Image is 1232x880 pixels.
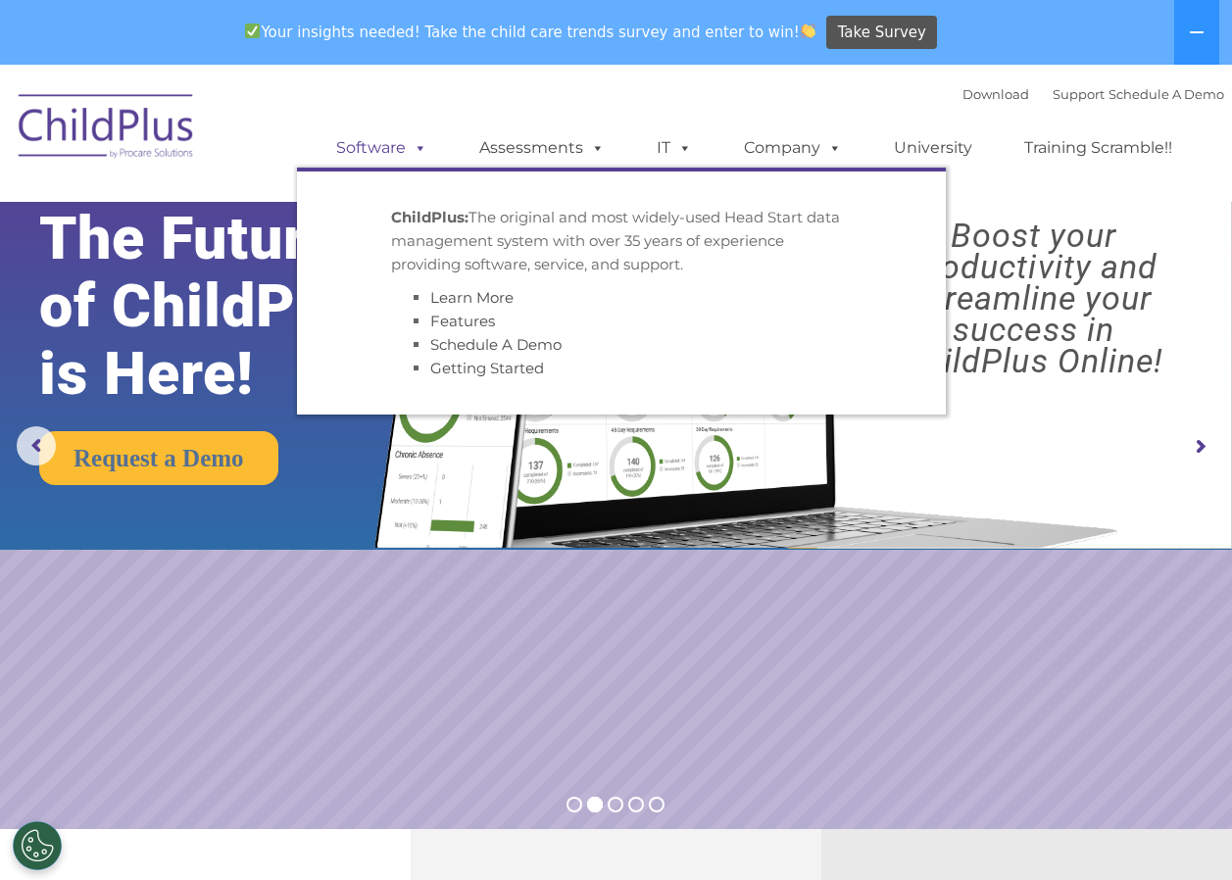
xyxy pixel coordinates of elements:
[801,24,815,38] img: 👏
[874,128,992,168] a: University
[838,16,926,50] span: Take Survey
[237,13,824,51] span: Your insights needed! Take the child care trends survey and enter to win!
[962,86,1029,102] a: Download
[1053,86,1105,102] a: Support
[637,128,712,168] a: IT
[39,431,278,485] a: Request a Demo
[724,128,862,168] a: Company
[391,208,468,226] strong: ChildPlus:
[1109,86,1224,102] a: Schedule A Demo
[430,335,562,354] a: Schedule A Demo
[460,128,624,168] a: Assessments
[962,86,1224,102] font: |
[39,205,432,408] rs-layer: The Future of ChildPlus is Here!
[430,359,544,377] a: Getting Started
[430,312,495,330] a: Features
[13,821,62,870] button: Cookies Settings
[317,128,447,168] a: Software
[245,24,260,38] img: ✅
[9,80,205,178] img: ChildPlus by Procare Solutions
[272,129,332,144] span: Last name
[851,220,1216,376] rs-layer: Boost your productivity and streamline your success in ChildPlus Online!
[1005,128,1192,168] a: Training Scramble!!
[826,16,937,50] a: Take Survey
[430,288,514,307] a: Learn More
[272,210,356,224] span: Phone number
[391,206,852,276] p: The original and most widely-used Head Start data management system with over 35 years of experie...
